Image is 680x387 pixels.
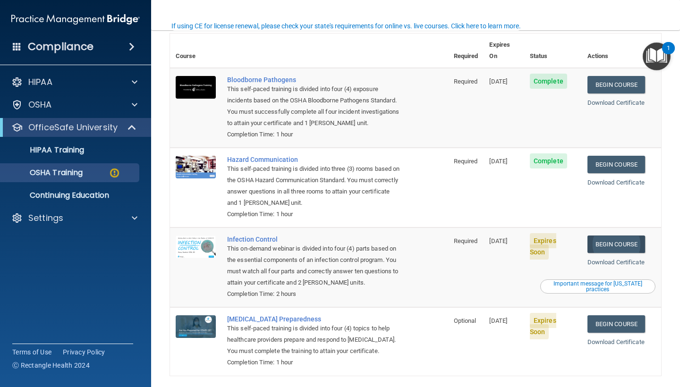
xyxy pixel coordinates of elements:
p: OfficeSafe University [28,122,118,133]
h4: Compliance [28,40,93,53]
button: If using CE for license renewal, please check your state's requirements for online vs. live cours... [170,21,522,31]
span: [DATE] [489,237,507,244]
a: Begin Course [587,76,645,93]
img: PMB logo [11,10,140,29]
span: Ⓒ Rectangle Health 2024 [12,361,90,370]
a: Begin Course [587,236,645,253]
span: [DATE] [489,317,507,324]
span: Optional [454,317,476,324]
div: This on-demand webinar is divided into four (4) parts based on the essential components of an inf... [227,243,401,288]
th: Expires On [484,34,524,68]
img: warning-circle.0cc9ac19.png [109,167,120,179]
a: Bloodborne Pathogens [227,76,401,84]
a: [MEDICAL_DATA] Preparedness [227,315,401,323]
span: [DATE] [489,78,507,85]
p: Continuing Education [6,191,135,200]
div: This self-paced training is divided into four (4) topics to help healthcare providers prepare and... [227,323,401,357]
span: Required [454,158,478,165]
span: Expires Soon [530,313,556,339]
a: Infection Control [227,236,401,243]
span: Required [454,237,478,244]
th: Status [524,34,582,68]
div: This self-paced training is divided into four (4) exposure incidents based on the OSHA Bloodborne... [227,84,401,129]
a: Download Certificate [587,179,645,186]
div: If using CE for license renewal, please check your state's requirements for online vs. live cours... [171,23,521,29]
p: HIPAA Training [6,145,84,155]
p: Settings [28,212,63,224]
div: Completion Time: 1 hour [227,357,401,368]
a: Terms of Use [12,347,51,357]
a: OfficeSafe University [11,122,137,133]
p: OSHA Training [6,168,83,177]
div: This self-paced training is divided into three (3) rooms based on the OSHA Hazard Communication S... [227,163,401,209]
span: Complete [530,153,567,168]
a: Download Certificate [587,259,645,266]
a: Download Certificate [587,338,645,345]
a: HIPAA [11,76,137,88]
span: Required [454,78,478,85]
a: OSHA [11,99,137,110]
div: Completion Time: 2 hours [227,288,401,300]
th: Required [448,34,484,68]
a: Hazard Communication [227,156,401,163]
div: 1 [667,48,670,60]
button: Read this if you are a dental practitioner in the state of CA [540,279,655,294]
a: Download Certificate [587,99,645,106]
p: HIPAA [28,76,52,88]
th: Course [170,34,221,68]
span: [DATE] [489,158,507,165]
a: Settings [11,212,137,224]
button: Open Resource Center, 1 new notification [643,42,671,70]
span: Expires Soon [530,233,556,260]
div: Completion Time: 1 hour [227,129,401,140]
th: Actions [582,34,661,68]
p: OSHA [28,99,52,110]
div: Completion Time: 1 hour [227,209,401,220]
div: Important message for [US_STATE] practices [542,281,654,292]
a: Begin Course [587,315,645,333]
a: Privacy Policy [63,347,105,357]
span: Complete [530,74,567,89]
a: Begin Course [587,156,645,173]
